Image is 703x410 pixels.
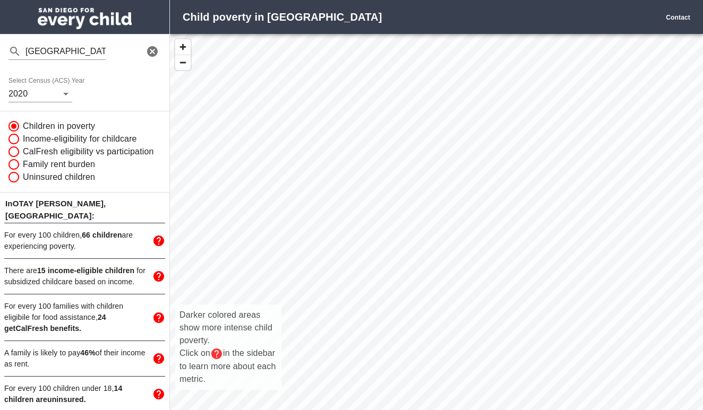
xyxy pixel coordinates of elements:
[25,43,106,60] input: Find your neighborhood
[4,231,133,250] span: For every 100 children, are experiencing poverty.
[666,14,690,21] a: Contact
[4,259,165,294] div: There are15 income-eligible children for subsidized childcare based on income.
[175,39,191,55] button: Zoom In
[4,384,122,404] span: For every 100 children under 18,
[8,85,72,102] div: 2020
[4,313,106,333] span: 24 get
[4,348,145,368] span: A family is likely to pay of their income as rent.
[4,294,165,341] div: For every 100 families with children eligibile for food assistance,24 getCalFresh benefits.
[80,348,95,357] strong: 46 %
[4,302,123,333] span: For every 100 families with children eligibile for food assistance,
[23,171,95,184] span: Uninsured children
[23,120,95,133] span: Children in poverty
[23,133,137,145] span: Income-eligibility for childcare
[37,266,134,275] span: 15 income-eligible children
[175,55,191,70] button: Zoom Out
[4,266,145,286] span: There are for subsidized childcare based on income.
[179,309,277,386] p: Darker colored areas show more intense child poverty. Click on in the sidebar to learn more about...
[82,231,122,239] span: 66 children
[23,158,95,171] span: Family rent burden
[23,145,154,158] span: CalFresh eligibility vs participation
[183,11,382,23] strong: Child poverty in [GEOGRAPHIC_DATA]
[4,341,165,376] div: A family is likely to pay46%of their income as rent.
[4,197,165,223] p: In OTAY [PERSON_NAME] , [GEOGRAPHIC_DATA]:
[8,78,88,84] label: Select Census (ACS) Year
[4,223,165,258] div: For every 100 children,66 childrenare experiencing poverty.
[140,39,165,64] button: Clear Search Input
[38,8,132,29] img: San Diego for Every Child logo
[4,313,106,333] strong: CalFresh benefits.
